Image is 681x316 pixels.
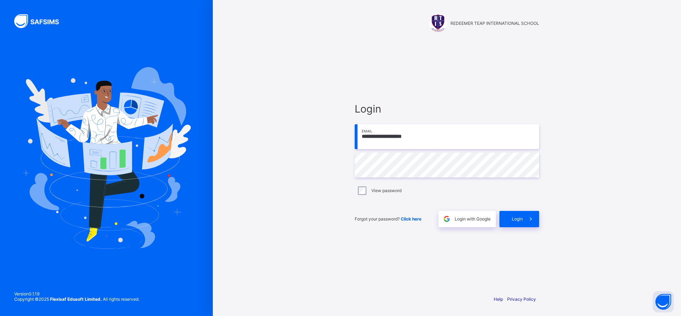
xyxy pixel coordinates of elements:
[355,216,421,222] span: Forgot your password?
[14,14,67,28] img: SAFSIMS Logo
[22,67,191,249] img: Hero Image
[50,296,102,302] strong: Flexisaf Edusoft Limited.
[355,103,539,115] span: Login
[512,216,523,222] span: Login
[401,216,421,222] a: Click here
[455,216,491,222] span: Login with Google
[14,296,139,302] span: Copyright © 2025 All rights reserved.
[507,296,536,302] a: Privacy Policy
[450,21,539,26] span: REDEEMER TEAP INTERNATIONAL SCHOOL
[371,188,402,193] label: View password
[443,215,451,223] img: google.396cfc9801f0270233282035f929180a.svg
[653,291,674,312] button: Open asap
[494,296,503,302] a: Help
[14,291,139,296] span: Version 0.1.19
